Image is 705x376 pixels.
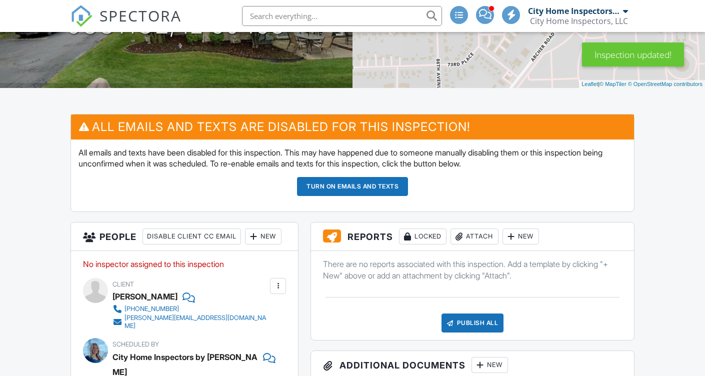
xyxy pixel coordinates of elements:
[297,177,408,196] button: Turn on emails and texts
[70,5,92,27] img: The Best Home Inspection Software - Spectora
[530,16,628,26] div: City Home Inspectors, LLC
[311,222,634,251] h3: Reports
[112,314,267,330] a: [PERSON_NAME][EMAIL_ADDRESS][DOMAIN_NAME]
[71,222,298,251] h3: People
[71,114,634,139] h3: All emails and texts are disabled for this inspection!
[245,228,281,244] div: New
[78,147,626,169] p: All emails and texts have been disabled for this inspection. This may have happened due to someon...
[124,314,267,330] div: [PERSON_NAME][EMAIL_ADDRESS][DOMAIN_NAME]
[441,313,504,332] div: Publish All
[599,81,626,87] a: © MapTiler
[142,228,241,244] div: Disable Client CC Email
[502,228,539,244] div: New
[112,304,267,314] a: [PHONE_NUMBER]
[582,42,684,66] div: Inspection updated!
[83,258,286,269] p: No inspector assigned to this inspection
[323,258,622,281] p: There are no reports associated with this inspection. Add a template by clicking "+ New" above or...
[471,357,508,373] div: New
[99,5,181,26] span: SPECTORA
[528,6,620,16] div: City Home Inspectors by [PERSON_NAME]
[112,289,177,304] div: [PERSON_NAME]
[581,81,598,87] a: Leaflet
[112,340,159,348] span: Scheduled By
[242,6,442,26] input: Search everything...
[70,13,181,34] a: SPECTORA
[450,228,498,244] div: Attach
[579,80,705,88] div: |
[124,305,179,313] div: [PHONE_NUMBER]
[628,81,702,87] a: © OpenStreetMap contributors
[112,280,134,288] span: Client
[399,228,446,244] div: Locked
